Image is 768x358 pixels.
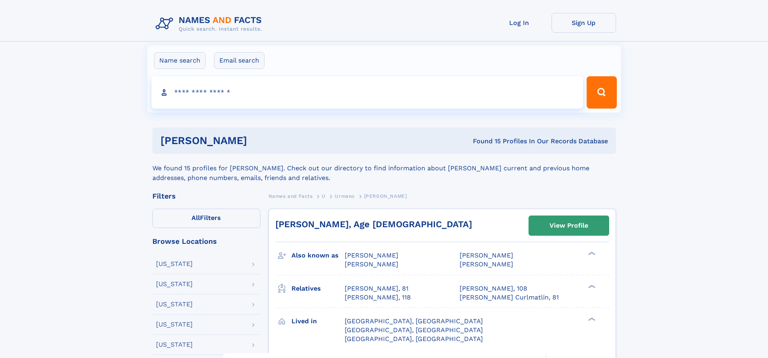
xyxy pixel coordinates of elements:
[364,193,407,199] span: [PERSON_NAME]
[291,282,345,295] h3: Relatives
[460,251,513,259] span: [PERSON_NAME]
[586,284,596,289] div: ❯
[156,301,193,308] div: [US_STATE]
[191,214,200,222] span: All
[586,316,596,322] div: ❯
[345,335,483,343] span: [GEOGRAPHIC_DATA], [GEOGRAPHIC_DATA]
[156,341,193,348] div: [US_STATE]
[152,209,260,228] label: Filters
[345,284,408,293] a: [PERSON_NAME], 81
[214,52,264,69] label: Email search
[549,216,588,235] div: View Profile
[360,137,608,146] div: Found 15 Profiles In Our Records Database
[152,76,583,109] input: search input
[291,249,345,262] h3: Also known as
[291,314,345,328] h3: Lived in
[460,260,513,268] span: [PERSON_NAME]
[322,193,326,199] span: U
[345,260,398,268] span: [PERSON_NAME]
[345,326,483,334] span: [GEOGRAPHIC_DATA], [GEOGRAPHIC_DATA]
[156,321,193,328] div: [US_STATE]
[152,193,260,200] div: Filters
[460,284,527,293] a: [PERSON_NAME], 108
[152,154,616,183] div: We found 15 profiles for [PERSON_NAME]. Check out our directory to find information about [PERSON...
[268,191,313,201] a: Names and Facts
[552,13,616,33] a: Sign Up
[587,76,616,109] button: Search Button
[152,13,268,35] img: Logo Names and Facts
[154,52,206,69] label: Name search
[345,293,411,302] a: [PERSON_NAME], 118
[275,219,472,229] a: [PERSON_NAME], Age [DEMOGRAPHIC_DATA]
[160,136,360,146] h1: [PERSON_NAME]
[152,238,260,245] div: Browse Locations
[586,251,596,256] div: ❯
[156,281,193,287] div: [US_STATE]
[529,216,609,235] a: View Profile
[335,191,355,201] a: Urmano
[156,261,193,267] div: [US_STATE]
[487,13,552,33] a: Log In
[345,317,483,325] span: [GEOGRAPHIC_DATA], [GEOGRAPHIC_DATA]
[322,191,326,201] a: U
[460,293,559,302] a: [PERSON_NAME] Curlmatlin, 81
[345,251,398,259] span: [PERSON_NAME]
[335,193,355,199] span: Urmano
